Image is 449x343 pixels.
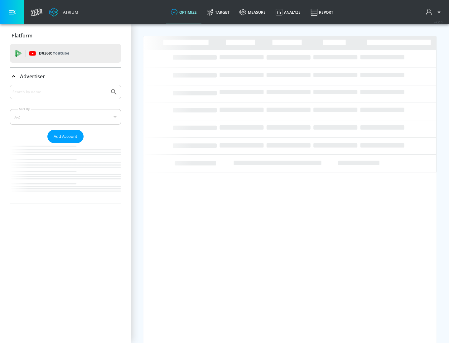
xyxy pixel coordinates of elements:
nav: list of Advertiser [10,143,121,204]
a: Report [306,1,338,23]
a: Atrium [49,7,78,17]
span: v 4.22.2 [434,21,443,24]
div: A-Z [10,109,121,125]
a: Target [202,1,234,23]
div: Advertiser [10,68,121,85]
span: Add Account [54,133,77,140]
div: DV360: Youtube [10,44,121,63]
input: Search by name [12,88,107,96]
p: Advertiser [20,73,45,80]
a: optimize [166,1,202,23]
label: Sort By [18,107,31,111]
div: Atrium [60,9,78,15]
a: Analyze [271,1,306,23]
button: Add Account [47,130,84,143]
a: measure [234,1,271,23]
div: Advertiser [10,85,121,204]
p: DV360: [39,50,69,57]
div: Platform [10,27,121,44]
p: Platform [12,32,32,39]
p: Youtube [53,50,69,56]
